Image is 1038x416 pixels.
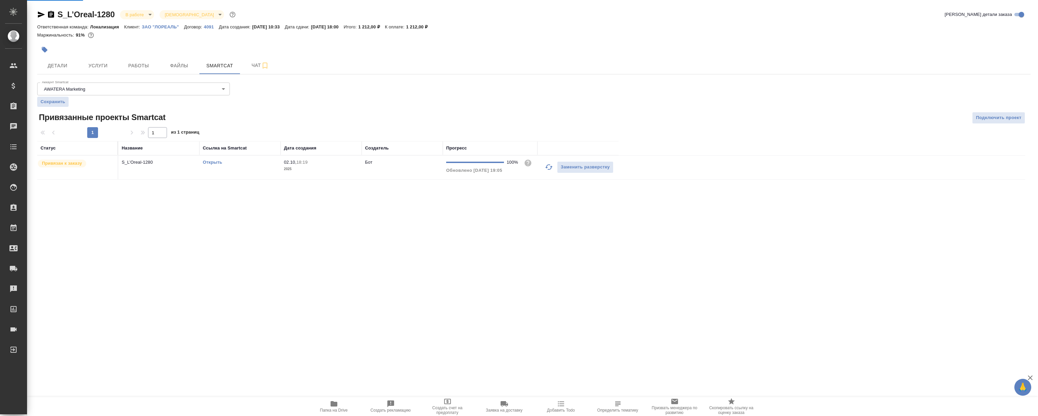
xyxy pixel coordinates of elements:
[945,11,1012,18] span: [PERSON_NAME] детали заказа
[385,24,406,29] p: К оплате:
[284,160,296,165] p: 02.10,
[561,163,610,171] span: Заменить разверстку
[90,24,124,29] p: Локализация
[42,160,82,167] p: Привязан к заказу
[82,62,114,70] span: Услуги
[41,145,56,152] div: Статус
[284,166,358,172] p: 2025
[41,62,74,70] span: Детали
[37,10,45,19] button: Скопировать ссылку для ЯМессенджера
[204,24,219,29] a: 4091
[163,62,195,70] span: Файлы
[976,114,1021,122] span: Подключить проект
[57,10,115,19] a: S_L’Oreal-1280
[244,61,276,70] span: Чат
[122,159,196,166] p: S_L’Oreal-1280
[47,10,55,19] button: Скопировать ссылку
[37,32,76,38] p: Маржинальность:
[296,160,308,165] p: 18:19
[42,86,87,92] button: AWATERA Marketing
[365,160,372,165] p: Бот
[124,24,142,29] p: Клиент:
[972,112,1025,124] button: Подключить проект
[163,12,216,18] button: [DEMOGRAPHIC_DATA]
[120,10,154,19] div: В работе
[37,42,52,57] button: Добавить тэг
[219,24,252,29] p: Дата создания:
[1014,379,1031,396] button: 🙏
[557,161,613,173] button: Заменить разверстку
[358,24,385,29] p: 1 212,00 ₽
[541,159,557,175] button: Обновить прогресс
[203,145,247,152] div: Ссылка на Smartcat
[171,128,199,138] span: из 1 страниц
[122,145,143,152] div: Название
[41,98,65,105] span: Сохранить
[252,24,285,29] p: [DATE] 10:33
[37,112,166,123] span: Привязанные проекты Smartcat
[160,10,224,19] div: В работе
[261,62,269,70] svg: Подписаться
[285,24,311,29] p: Дата сдачи:
[311,24,344,29] p: [DATE] 18:00
[284,145,316,152] div: Дата создания
[37,24,90,29] p: Ответственная команда:
[406,24,433,29] p: 1 212,00 ₽
[184,24,204,29] p: Договор:
[344,24,358,29] p: Итого:
[37,97,69,107] button: Сохранить
[123,12,146,18] button: В работе
[122,62,155,70] span: Работы
[365,145,389,152] div: Создатель
[228,10,237,19] button: Доп статусы указывают на важность/срочность заказа
[203,160,222,165] a: Открыть
[76,32,86,38] p: 91%
[446,168,502,173] span: Обновлено [DATE] 19:05
[507,159,518,166] div: 100%
[446,145,467,152] div: Прогресс
[1017,380,1029,394] span: 🙏
[203,62,236,70] span: Smartcat
[87,31,95,40] button: 88.20 RUB;
[142,24,184,29] a: ЗАО "ЛОРЕАЛЬ"
[37,83,230,95] div: AWATERA Marketing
